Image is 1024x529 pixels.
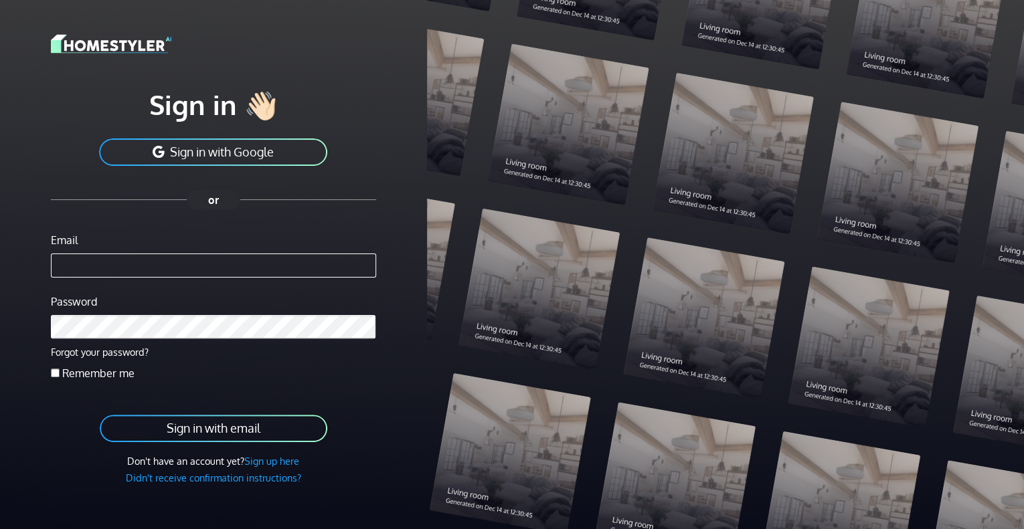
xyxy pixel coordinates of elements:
[244,455,299,467] a: Sign up here
[51,88,376,121] h1: Sign in 👋🏻
[126,471,301,484] a: Didn't receive confirmation instructions?
[51,454,376,469] div: Don't have an account yet?
[51,232,78,248] label: Email
[51,32,171,56] img: logo-3de290ba35641baa71223ecac5eacb59cb85b4c7fdf211dc9aaecaaee71ea2f8.svg
[98,137,329,167] button: Sign in with Google
[51,346,149,358] a: Forgot your password?
[62,365,135,381] label: Remember me
[51,294,97,310] label: Password
[98,413,329,443] button: Sign in with email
